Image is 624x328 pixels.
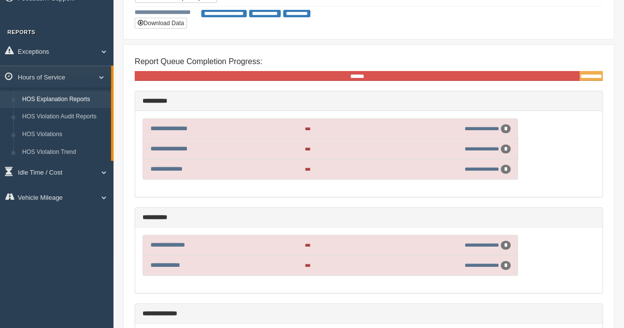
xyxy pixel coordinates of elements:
[18,126,111,144] a: HOS Violations
[18,144,111,161] a: HOS Violation Trend
[18,91,111,109] a: HOS Explanation Reports
[135,57,603,66] h4: Report Queue Completion Progress:
[18,108,111,126] a: HOS Violation Audit Reports
[135,18,187,29] button: Download Data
